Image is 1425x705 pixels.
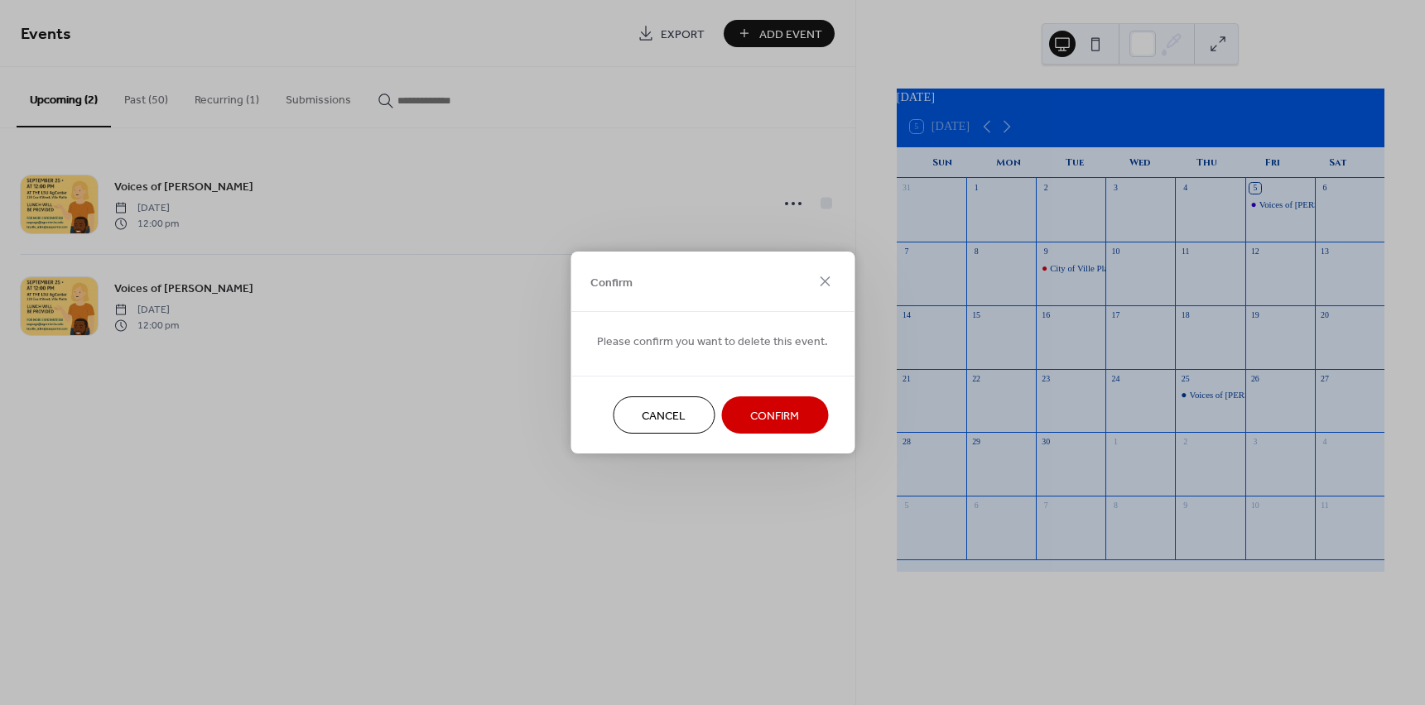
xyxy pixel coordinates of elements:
[721,396,828,434] button: Confirm
[750,408,799,425] span: Confirm
[590,274,633,291] span: Confirm
[642,408,686,425] span: Cancel
[597,333,828,351] span: Please confirm you want to delete this event.
[613,396,715,434] button: Cancel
